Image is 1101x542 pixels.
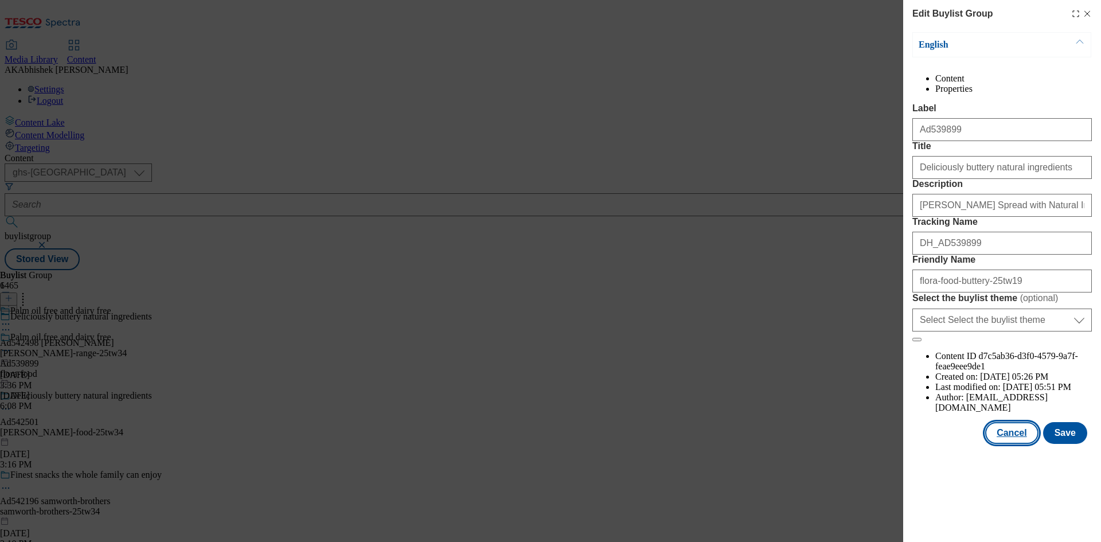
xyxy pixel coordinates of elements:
button: Save [1043,422,1087,444]
span: ( optional ) [1020,293,1059,303]
input: Enter Friendly Name [912,270,1092,293]
input: Enter Description [912,194,1092,217]
li: Created on: [935,372,1092,382]
h4: Edit Buylist Group [912,7,993,21]
label: Tracking Name [912,217,1092,227]
span: [DATE] 05:51 PM [1003,382,1071,392]
li: Content ID [935,351,1092,372]
li: Content [935,73,1092,84]
span: [DATE] 05:26 PM [980,372,1048,381]
span: d7c5ab36-d3f0-4579-9a7f-feae9eee9de1 [935,351,1078,371]
label: Title [912,141,1092,151]
label: Description [912,179,1092,189]
p: English [919,39,1039,50]
li: Properties [935,84,1092,94]
input: Enter Tracking Name [912,232,1092,255]
label: Label [912,103,1092,114]
input: Enter Label [912,118,1092,141]
input: Enter Title [912,156,1092,179]
li: Last modified on: [935,382,1092,392]
span: [EMAIL_ADDRESS][DOMAIN_NAME] [935,392,1048,412]
label: Friendly Name [912,255,1092,265]
button: Cancel [985,422,1038,444]
label: Select the buylist theme [912,293,1092,304]
li: Author: [935,392,1092,413]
